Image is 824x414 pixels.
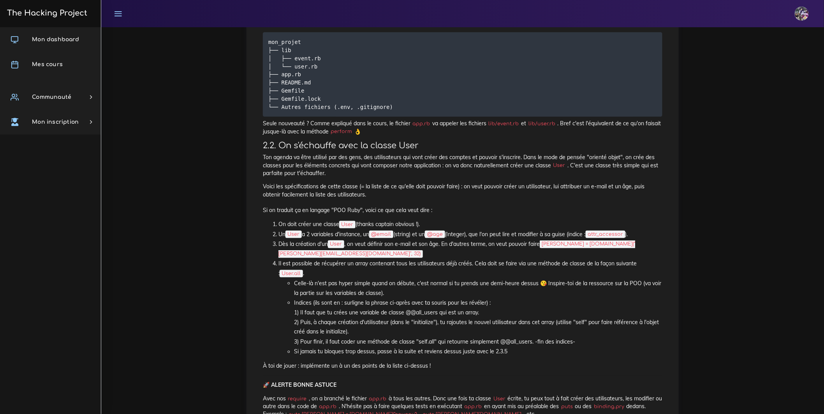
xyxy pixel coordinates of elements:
[328,240,344,248] code: User
[5,9,87,18] h3: The Hacking Project
[367,395,389,403] code: app.rb
[329,128,354,136] code: perform
[268,38,395,112] code: mon_projet ├── lib │ ├── event.rb │ └── user.rb ├── app.rb ├── README.md ├── Gemfile ├── Gemfile....
[294,298,662,347] li: Indices (ils sont en : surligne la phrase ci-après avec ta souris pour les révéler) : 1) Il faut ...
[294,279,662,298] li: Celle-là n'est pas hyper simple quand on débute, c'est normal si tu prends une demi-heure dessus ...
[278,219,662,229] li: On doit créer une classe (thanks captain obvious !).
[559,403,575,411] code: puts
[462,403,484,411] code: app.rb
[286,395,309,403] code: require
[425,231,445,239] code: @age
[339,221,356,229] code: User
[32,37,79,42] span: Mon dashboard
[263,382,336,389] strong: 🚀 ALERTE BONNE ASTUCE
[278,240,636,258] code: [PERSON_NAME] = [DOMAIN_NAME]("[PERSON_NAME][EMAIL_ADDRESS][DOMAIN_NAME]", 32)
[551,162,567,170] code: User
[32,94,71,100] span: Communauté
[526,120,557,128] code: lib/user.rb
[285,231,302,239] code: User
[32,119,79,125] span: Mon inscription
[263,182,662,214] p: Voici les spécifications de cette classe (= la liste de ce qu'elle doit pouvoir faire) : on veut ...
[369,231,393,239] code: @email
[278,230,662,239] li: Un a 2 variables d'instance, un (string) et un (Integer), que l'on peut lire et modifier à sa gui...
[795,7,809,21] img: eg54bupqcshyolnhdacp.jpg
[263,362,662,370] p: À toi de jouer : implémente un à un des points de la liste ci-dessus !
[278,259,662,357] li: Il est possible de récupérer un array contenant tous les utilisateurs déjà créés. Cela doit se fa...
[32,61,63,67] span: Mes cours
[263,153,662,177] p: Ton agenda va être utilisé par des gens, des utilisateurs qui vont créer des comptes et pouvoir s...
[491,395,507,403] code: User
[278,239,662,259] li: Dès la création d'un , on veut définir son e-mail et son âge. En d'autres terme, on veut pouvoir ...
[586,231,625,239] code: attr_accessor
[410,120,432,128] code: app.rb
[317,403,339,411] code: app.rb
[486,120,521,128] code: lib/event.rb
[263,141,662,151] h3: 2.2. On s'échauffe avec la classe User
[592,403,627,411] code: binding.pry
[294,347,662,357] li: Si jamais tu bloques trop dessus, passe à la suite et reviens dessus juste avec le 2.3.5
[263,119,662,135] p: Seule nouveauté ? Comme expliqué dans le cours, le fichier va appeler les fichiers et . Bref c'es...
[280,270,303,278] code: User.all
